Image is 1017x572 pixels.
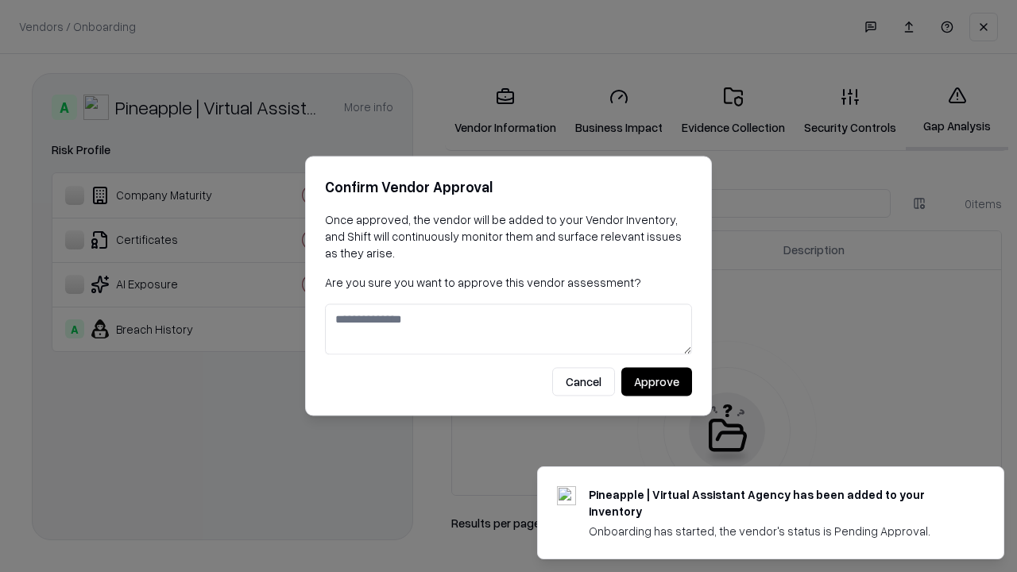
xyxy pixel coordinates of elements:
button: Approve [621,368,692,396]
div: Onboarding has started, the vendor's status is Pending Approval. [589,523,965,539]
div: Pineapple | Virtual Assistant Agency has been added to your inventory [589,486,965,520]
img: trypineapple.com [557,486,576,505]
h2: Confirm Vendor Approval [325,176,692,199]
p: Are you sure you want to approve this vendor assessment? [325,274,692,291]
p: Once approved, the vendor will be added to your Vendor Inventory, and Shift will continuously mon... [325,211,692,261]
button: Cancel [552,368,615,396]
